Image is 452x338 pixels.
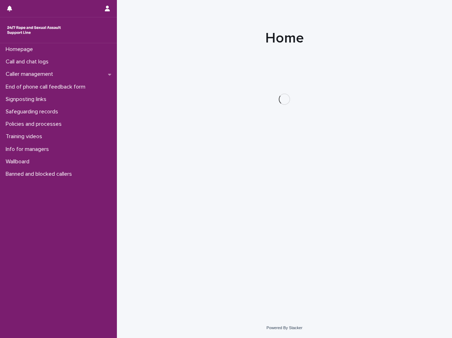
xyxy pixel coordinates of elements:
a: Powered By Stacker [266,326,302,330]
p: Safeguarding records [3,108,64,115]
p: Policies and processes [3,121,67,128]
p: End of phone call feedback form [3,84,91,90]
p: Wallboard [3,158,35,165]
p: Caller management [3,71,59,78]
p: Banned and blocked callers [3,171,78,178]
img: rhQMoQhaT3yELyF149Cw [6,23,62,37]
p: Call and chat logs [3,58,54,65]
p: Homepage [3,46,39,53]
p: Training videos [3,133,48,140]
h1: Home [124,30,445,47]
p: Info for managers [3,146,55,153]
p: Signposting links [3,96,52,103]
